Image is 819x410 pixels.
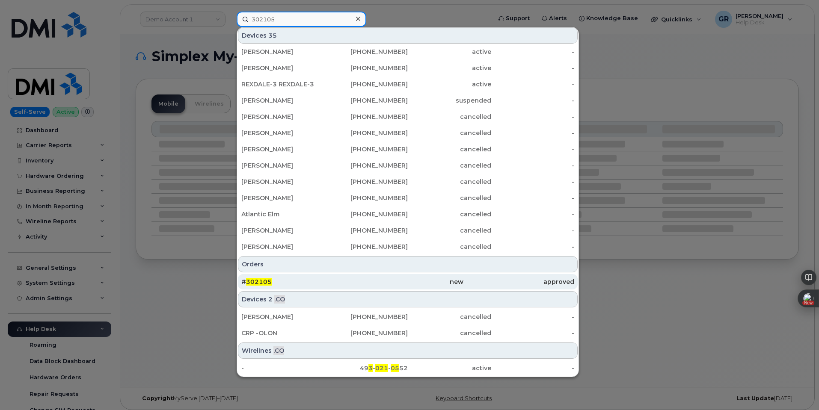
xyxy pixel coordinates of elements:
[325,210,408,218] div: [PHONE_NUMBER]
[325,129,408,137] div: [PHONE_NUMBER]
[238,158,578,173] a: [PERSON_NAME][PHONE_NUMBER]cancelled-
[241,96,325,105] div: [PERSON_NAME]
[241,47,325,56] div: [PERSON_NAME]
[325,112,408,121] div: [PHONE_NUMBER]
[408,177,491,186] div: cancelled
[491,177,575,186] div: -
[408,226,491,235] div: cancelled
[408,329,491,337] div: cancelled
[238,274,578,289] a: #302105newapproved
[241,210,325,218] div: Atlantic Elm
[352,277,463,286] div: new
[408,145,491,153] div: cancelled
[246,278,272,286] span: 302105
[238,256,578,272] div: Orders
[273,346,284,355] span: .CO
[368,364,373,372] span: 3
[491,47,575,56] div: -
[274,295,285,304] span: .CO
[325,313,408,321] div: [PHONE_NUMBER]
[408,364,491,372] div: active
[325,242,408,251] div: [PHONE_NUMBER]
[375,364,388,372] span: 021
[325,364,408,372] div: 49 - - 52
[241,112,325,121] div: [PERSON_NAME]
[238,44,578,59] a: [PERSON_NAME][PHONE_NUMBER]active-
[325,47,408,56] div: [PHONE_NUMBER]
[491,364,575,372] div: -
[491,161,575,170] div: -
[491,129,575,137] div: -
[408,64,491,72] div: active
[241,226,325,235] div: [PERSON_NAME]
[408,210,491,218] div: cancelled
[241,313,325,321] div: [PERSON_NAME]
[391,364,399,372] span: 05
[491,329,575,337] div: -
[241,145,325,153] div: [PERSON_NAME]
[238,60,578,76] a: [PERSON_NAME][PHONE_NUMBER]active-
[491,96,575,105] div: -
[491,242,575,251] div: -
[268,295,273,304] span: 2
[325,161,408,170] div: [PHONE_NUMBER]
[241,277,352,286] div: #
[238,27,578,44] div: Devices
[238,342,578,359] div: Wirelines
[238,291,578,307] div: Devices
[408,242,491,251] div: cancelled
[238,93,578,108] a: [PERSON_NAME][PHONE_NUMBER]suspended-
[491,64,575,72] div: -
[408,313,491,321] div: cancelled
[325,177,408,186] div: [PHONE_NUMBER]
[325,329,408,337] div: [PHONE_NUMBER]
[408,96,491,105] div: suspended
[408,194,491,202] div: cancelled
[241,177,325,186] div: [PERSON_NAME]
[241,329,325,337] div: CRP -OLON
[408,112,491,121] div: cancelled
[491,313,575,321] div: -
[241,80,325,88] div: REXDALE-3 REXDALE-3
[241,364,325,372] div: -
[325,96,408,105] div: [PHONE_NUMBER]
[408,161,491,170] div: cancelled
[238,206,578,222] a: Atlantic Elm[PHONE_NUMBER]cancelled-
[408,47,491,56] div: active
[238,142,578,157] a: [PERSON_NAME][PHONE_NUMBER]cancelled-
[238,360,578,376] a: -493-021-0552active-
[491,80,575,88] div: -
[238,77,578,92] a: REXDALE-3 REXDALE-3[PHONE_NUMBER]active-
[238,309,578,324] a: [PERSON_NAME][PHONE_NUMBER]cancelled-
[241,161,325,170] div: [PERSON_NAME]
[268,31,277,40] span: 35
[325,145,408,153] div: [PHONE_NUMBER]
[238,239,578,254] a: [PERSON_NAME][PHONE_NUMBER]cancelled-
[238,190,578,206] a: [PERSON_NAME][PHONE_NUMBER]cancelled-
[491,226,575,235] div: -
[238,125,578,141] a: [PERSON_NAME][PHONE_NUMBER]cancelled-
[325,80,408,88] div: [PHONE_NUMBER]
[241,242,325,251] div: [PERSON_NAME]
[491,210,575,218] div: -
[241,64,325,72] div: [PERSON_NAME]
[463,277,574,286] div: approved
[491,145,575,153] div: -
[408,129,491,137] div: cancelled
[241,194,325,202] div: [PERSON_NAME]
[238,109,578,124] a: [PERSON_NAME][PHONE_NUMBER]cancelled-
[491,194,575,202] div: -
[238,325,578,341] a: CRP -OLON[PHONE_NUMBER]cancelled-
[238,174,578,189] a: [PERSON_NAME][PHONE_NUMBER]cancelled-
[238,223,578,238] a: [PERSON_NAME][PHONE_NUMBER]cancelled-
[408,80,491,88] div: active
[491,112,575,121] div: -
[325,194,408,202] div: [PHONE_NUMBER]
[325,64,408,72] div: [PHONE_NUMBER]
[325,226,408,235] div: [PHONE_NUMBER]
[241,129,325,137] div: [PERSON_NAME]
